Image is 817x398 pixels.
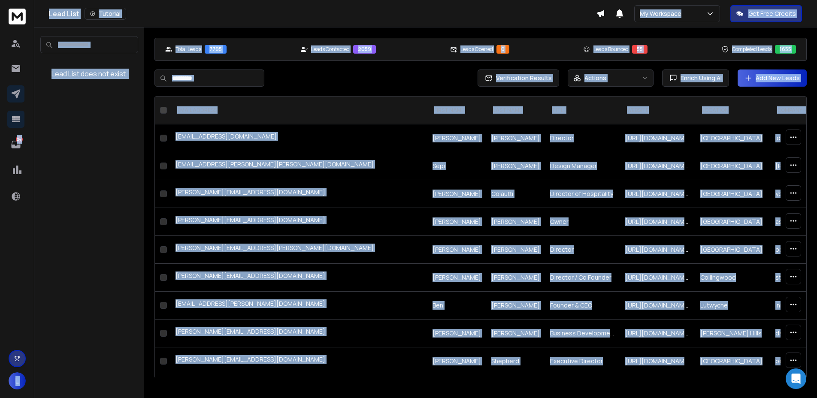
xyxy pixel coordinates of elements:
[353,45,376,54] div: 2059
[427,180,486,208] td: [PERSON_NAME]
[176,327,422,339] div: [PERSON_NAME][EMAIL_ADDRESS][DOMAIN_NAME]
[662,69,729,87] button: Enrich Using AI
[427,236,486,264] td: [PERSON_NAME]
[427,152,486,180] td: Sepi
[7,136,24,153] a: 24
[695,320,770,347] td: [PERSON_NAME] Hills
[427,124,486,152] td: [PERSON_NAME]
[486,264,545,292] td: [PERSON_NAME]
[496,45,509,54] div: 0
[176,46,201,53] p: Total Leads
[545,292,620,320] td: Founder & CEO
[493,74,552,82] span: Verification Results
[620,180,695,208] td: [URL][DOMAIN_NAME]
[545,320,620,347] td: Business Development Manager
[744,74,800,82] a: Add New Leads
[427,96,486,124] th: FIRST NAME
[486,347,545,375] td: Shepherd
[620,236,695,264] td: [URL][DOMAIN_NAME]
[620,96,695,124] th: website
[584,74,606,82] p: Actions
[176,188,422,200] div: [PERSON_NAME][EMAIL_ADDRESS][DOMAIN_NAME]
[620,208,695,236] td: [URL][DOMAIN_NAME]
[486,292,545,320] td: [PERSON_NAME]
[695,208,770,236] td: [GEOGRAPHIC_DATA]
[176,271,422,283] div: [PERSON_NAME][EMAIL_ADDRESS][DOMAIN_NAME]
[786,368,806,389] div: Open Intercom Messenger
[695,152,770,180] td: [GEOGRAPHIC_DATA]
[695,347,770,375] td: [GEOGRAPHIC_DATA]
[85,8,126,20] button: Tutorial
[427,347,486,375] td: [PERSON_NAME]
[545,347,620,375] td: Executive Director
[170,96,427,124] th: EMAIL ADDRESS
[620,292,695,320] td: [URL][DOMAIN_NAME]
[486,124,545,152] td: [PERSON_NAME]
[9,372,26,389] button: L
[16,136,23,143] p: 24
[176,299,422,311] div: [EMAIL_ADDRESS][PERSON_NAME][DOMAIN_NAME]
[460,46,493,53] p: Leads Opened
[176,244,422,256] div: [PERSON_NAME][EMAIL_ADDRESS][PERSON_NAME][DOMAIN_NAME]
[695,292,770,320] td: Lutwyche
[545,236,620,264] td: Director
[545,208,620,236] td: Owner
[545,152,620,180] td: Design Manager
[695,180,770,208] td: [GEOGRAPHIC_DATA]
[620,264,695,292] td: [URL][DOMAIN_NAME]
[545,180,620,208] td: Director of Hospitality
[205,45,227,54] div: 7795
[478,69,559,87] button: Verification Results
[486,320,545,347] td: [PERSON_NAME]
[486,236,545,264] td: [PERSON_NAME]
[545,96,620,124] th: title
[545,124,620,152] td: Director
[620,152,695,180] td: [URL][DOMAIN_NAME][PERSON_NAME]
[695,236,770,264] td: [GEOGRAPHIC_DATA]
[730,5,802,22] button: Get Free Credits
[775,45,796,54] div: 1655
[486,96,545,124] th: LAST NAME
[748,9,796,18] p: Get Free Credits
[620,347,695,375] td: [URL][DOMAIN_NAME]
[620,124,695,152] td: [URL][DOMAIN_NAME]
[486,208,545,236] td: [PERSON_NAME]
[695,96,770,124] th: location
[486,152,545,180] td: [PERSON_NAME]
[176,132,422,144] div: [EMAIL_ADDRESS][DOMAIN_NAME]
[677,74,722,82] span: Enrich Using AI
[176,216,422,228] div: [PERSON_NAME][EMAIL_ADDRESS][DOMAIN_NAME]
[176,160,422,172] div: [EMAIL_ADDRESS][PERSON_NAME][PERSON_NAME][DOMAIN_NAME]
[427,320,486,347] td: [PERSON_NAME]
[593,46,629,53] p: Leads Bounced
[640,9,685,18] p: My Workspace
[427,208,486,236] td: [PERSON_NAME]
[427,292,486,320] td: Ben
[632,45,648,54] div: 55
[732,46,772,53] p: Completed Leads
[545,264,620,292] td: Director / Co Founder
[738,69,807,87] button: Add New Leads
[695,124,770,152] td: [GEOGRAPHIC_DATA]
[49,8,596,20] div: Lead List
[620,320,695,347] td: [URL][DOMAIN_NAME]
[176,355,422,367] div: [PERSON_NAME][EMAIL_ADDRESS][DOMAIN_NAME]
[34,69,144,79] p: Lead List does not exist.
[427,264,486,292] td: [PERSON_NAME]
[486,180,545,208] td: Colautti
[311,46,350,53] p: Leads Contacted
[695,264,770,292] td: Collingwood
